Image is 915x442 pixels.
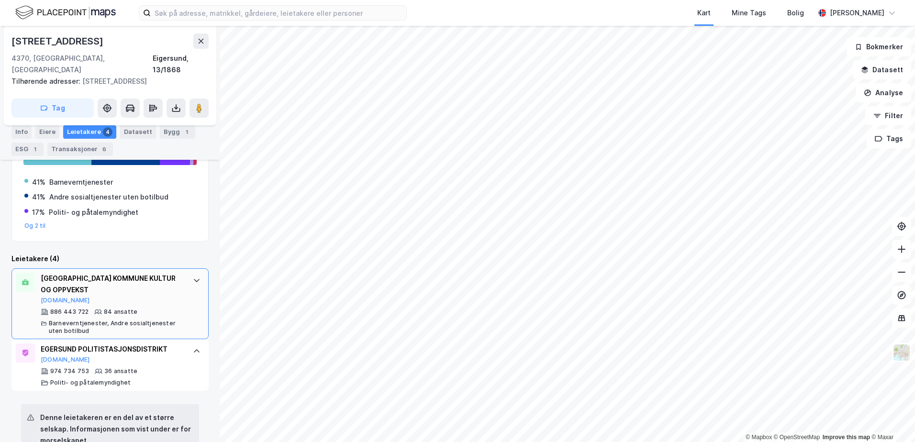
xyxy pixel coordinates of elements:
[11,125,32,139] div: Info
[11,33,105,49] div: [STREET_ADDRESS]
[893,343,911,362] img: Z
[746,434,772,441] a: Mapbox
[41,343,183,355] div: EGERSUND POLITISTASJONSDISTRIKT
[865,106,911,125] button: Filter
[182,127,191,137] div: 1
[11,76,201,87] div: [STREET_ADDRESS]
[49,207,138,218] div: Politi- og påtalemyndighet
[32,191,45,203] div: 41%
[867,396,915,442] iframe: Chat Widget
[41,356,90,364] button: [DOMAIN_NAME]
[11,77,82,85] span: Tilhørende adresser:
[787,7,804,19] div: Bolig
[63,125,116,139] div: Leietakere
[856,83,911,102] button: Analyse
[823,434,870,441] a: Improve this map
[11,53,153,76] div: 4370, [GEOGRAPHIC_DATA], [GEOGRAPHIC_DATA]
[41,297,90,304] button: [DOMAIN_NAME]
[732,7,766,19] div: Mine Tags
[50,367,89,375] div: 974 734 753
[47,143,113,156] div: Transaksjoner
[153,53,209,76] div: Eigersund, 13/1868
[100,144,109,154] div: 6
[830,7,884,19] div: [PERSON_NAME]
[847,37,911,56] button: Bokmerker
[120,125,156,139] div: Datasett
[11,99,94,118] button: Tag
[160,125,195,139] div: Bygg
[853,60,911,79] button: Datasett
[49,191,168,203] div: Andre sosialtjenester uten botilbud
[104,367,137,375] div: 36 ansatte
[15,4,116,21] img: logo.f888ab2527a4732fd821a326f86c7f29.svg
[35,125,59,139] div: Eiere
[49,177,113,188] div: Barneverntjenester
[867,129,911,148] button: Tags
[11,143,44,156] div: ESG
[697,7,711,19] div: Kart
[104,308,137,316] div: 84 ansatte
[103,127,112,137] div: 4
[151,6,406,20] input: Søk på adresse, matrikkel, gårdeiere, leietakere eller personer
[50,308,89,316] div: 886 443 722
[41,273,183,296] div: [GEOGRAPHIC_DATA] KOMMUNE KULTUR OG OPPVEKST
[24,222,46,230] button: Og 2 til
[50,379,131,387] div: Politi- og påtalemyndighet
[11,253,209,265] div: Leietakere (4)
[49,320,183,335] div: Barneverntjenester, Andre sosialtjenester uten botilbud
[32,207,45,218] div: 17%
[774,434,820,441] a: OpenStreetMap
[32,177,45,188] div: 41%
[30,144,40,154] div: 1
